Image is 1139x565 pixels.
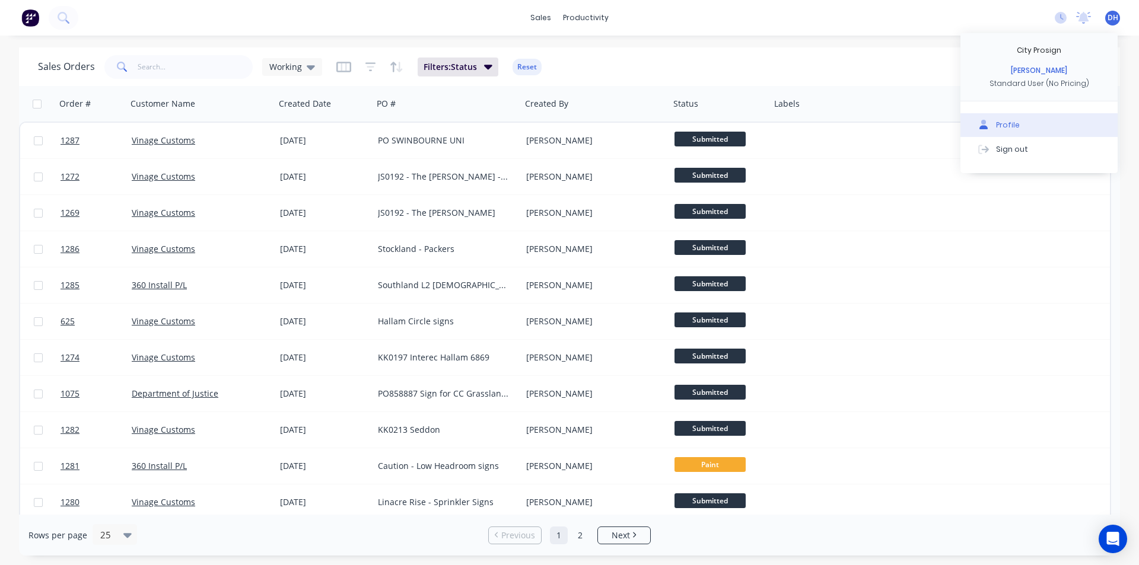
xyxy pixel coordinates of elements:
a: 1272 [61,159,132,194]
a: 625 [61,304,132,339]
div: KK0197 Interec Hallam 6869 [378,352,510,363]
span: 1286 [61,243,79,255]
ul: Pagination [483,526,656,544]
span: Submitted [675,385,746,400]
div: [PERSON_NAME] [526,496,658,508]
button: Filters:Status [418,58,498,76]
div: [PERSON_NAME] [526,424,658,436]
a: Next page [598,529,650,541]
div: PO # [377,98,396,110]
div: [PERSON_NAME] [526,243,658,255]
span: Submitted [675,349,746,363]
div: Open Intercom Messenger [1099,525,1127,553]
a: Vinage Customs [132,315,195,327]
span: Paint [675,457,746,472]
a: 1281 [61,448,132,484]
button: Profile [960,113,1118,137]
span: 625 [61,315,75,327]
div: [DATE] [280,279,368,291]
a: 1075 [61,376,132,411]
span: 1274 [61,352,79,363]
a: 1287 [61,123,132,158]
span: Next [612,529,630,541]
div: [PERSON_NAME] [526,352,658,363]
span: Previous [501,529,535,541]
a: Vinage Customs [132,352,195,363]
span: Submitted [675,168,746,183]
a: 360 Install P/L [132,279,187,291]
a: 1286 [61,231,132,267]
div: [PERSON_NAME] [526,315,658,327]
div: [DATE] [280,243,368,255]
div: Status [673,98,698,110]
a: 360 Install P/L [132,460,187,471]
div: [DATE] [280,135,368,146]
div: JS0192 - The [PERSON_NAME] - FRV [378,171,510,183]
span: 1269 [61,207,79,219]
div: [DATE] [280,496,368,508]
div: sales [524,9,557,27]
span: Submitted [675,240,746,255]
a: 1274 [61,340,132,375]
div: [DATE] [280,388,368,400]
div: Southland L2 [DEMOGRAPHIC_DATA] Amenities [378,279,510,291]
span: Submitted [675,132,746,146]
div: [DATE] [280,424,368,436]
span: Submitted [675,493,746,508]
div: Labels [774,98,800,110]
a: Vinage Customs [132,243,195,254]
a: 1280 [61,484,132,520]
div: Created Date [279,98,331,110]
a: Page 1 is your current page [550,526,568,544]
a: Department of Justice [132,388,218,399]
div: [DATE] [280,171,368,183]
div: [PERSON_NAME] [526,279,658,291]
div: [PERSON_NAME] [526,135,658,146]
span: 1282 [61,424,79,436]
span: Rows per page [28,529,87,541]
input: Search... [138,55,253,79]
div: Created By [525,98,568,110]
button: Reset [513,59,542,75]
span: 1281 [61,460,79,472]
h1: Sales Orders [38,61,95,72]
a: 1285 [61,267,132,303]
div: Caution - Low Headroom signs [378,460,510,472]
a: 1282 [61,412,132,448]
span: 1287 [61,135,79,146]
span: Submitted [675,421,746,436]
div: City Prosign [1017,45,1061,56]
div: [PERSON_NAME] [526,460,658,472]
span: 1280 [61,496,79,508]
span: DH [1108,12,1118,23]
div: Order # [59,98,91,110]
span: 1075 [61,388,79,400]
a: Previous page [489,529,541,541]
div: Stockland - Packers [378,243,510,255]
span: Submitted [675,276,746,291]
div: [PERSON_NAME] [1011,65,1067,76]
span: Filters: Status [424,61,477,73]
img: Factory [21,9,39,27]
div: Hallam Circle signs [378,315,510,327]
div: Sign out [996,143,1028,154]
button: Sign out [960,137,1118,161]
div: PO SWINBOURNE UNI [378,135,510,146]
div: [PERSON_NAME] [526,207,658,219]
div: [DATE] [280,460,368,472]
a: Vinage Customs [132,207,195,218]
div: [DATE] [280,315,368,327]
a: Vinage Customs [132,496,195,507]
a: 1269 [61,195,132,231]
a: Vinage Customs [132,171,195,182]
div: [PERSON_NAME] [526,388,658,400]
div: KK0213 Seddon [378,424,510,436]
span: Working [269,60,302,73]
a: Vinage Customs [132,135,195,146]
span: Submitted [675,204,746,219]
div: Customer Name [131,98,195,110]
div: JS0192 - The [PERSON_NAME] [378,207,510,219]
span: Submitted [675,312,746,327]
div: [DATE] [280,207,368,219]
div: productivity [557,9,615,27]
